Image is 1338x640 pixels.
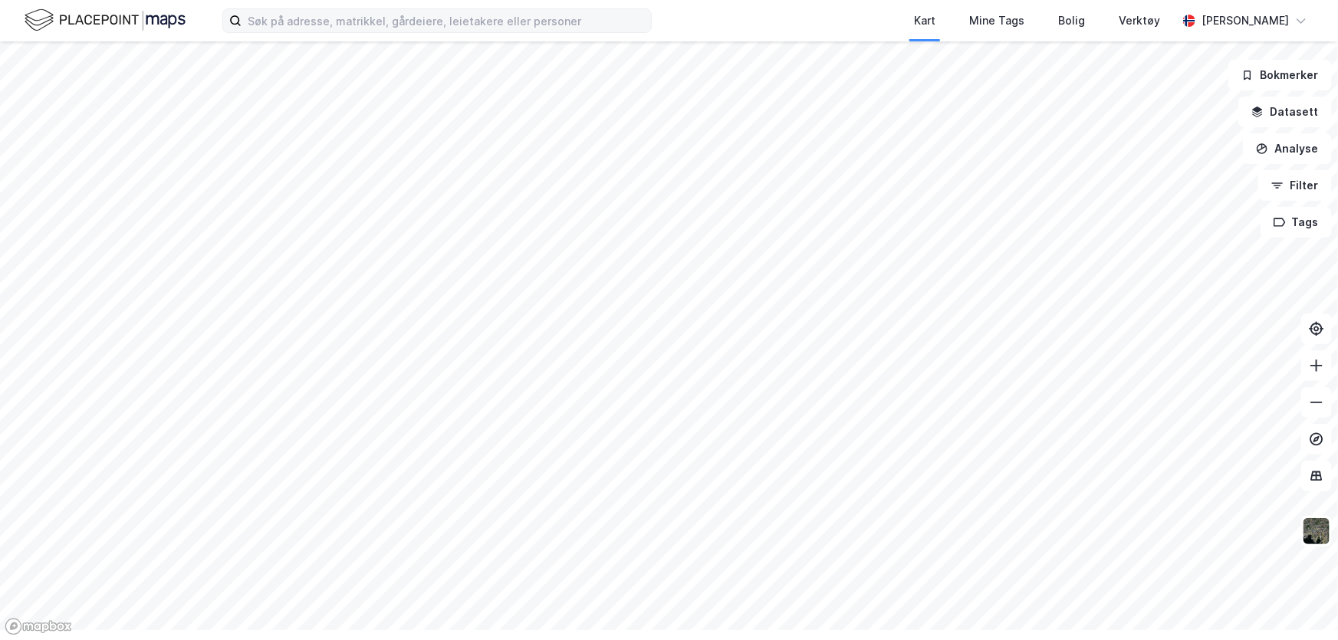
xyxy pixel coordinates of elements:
[969,11,1024,30] div: Mine Tags
[1058,11,1085,30] div: Bolig
[1261,566,1338,640] iframe: Chat Widget
[1202,11,1289,30] div: [PERSON_NAME]
[914,11,935,30] div: Kart
[1119,11,1160,30] div: Verktøy
[1261,566,1338,640] div: Kontrollprogram for chat
[25,7,186,34] img: logo.f888ab2527a4732fd821a326f86c7f29.svg
[242,9,651,32] input: Søk på adresse, matrikkel, gårdeiere, leietakere eller personer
